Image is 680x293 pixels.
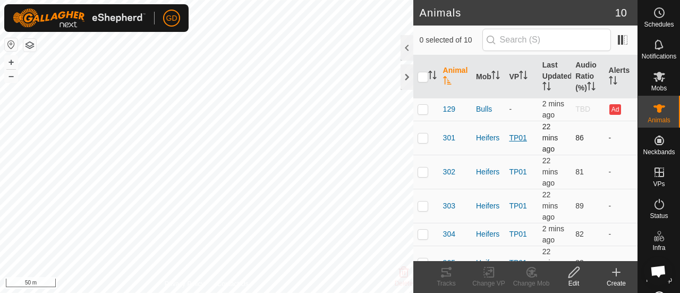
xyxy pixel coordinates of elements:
[443,132,455,144] span: 301
[605,121,637,155] td: -
[587,83,596,92] p-sorticon: Activate to sort
[13,9,146,28] img: Gallagher Logo
[443,229,455,240] span: 304
[609,78,617,86] p-sorticon: Activate to sort
[420,6,615,19] h2: Animals
[476,200,500,212] div: Heifers
[476,104,500,115] div: Bulls
[491,72,500,81] p-sorticon: Activate to sort
[510,279,552,288] div: Change Mob
[472,55,505,98] th: Mob
[644,257,673,286] div: Open chat
[605,155,637,189] td: -
[5,38,18,51] button: Reset Map
[476,132,500,144] div: Heifers
[542,122,558,153] span: 26 Sept 2025, 1:34 pm
[509,133,526,142] a: TP01
[482,29,611,51] input: Search (S)
[467,279,510,288] div: Change VP
[542,83,551,92] p-sorticon: Activate to sort
[653,181,665,187] span: VPs
[5,70,18,82] button: –
[439,55,472,98] th: Animal
[505,55,538,98] th: VP
[23,39,36,52] button: Map Layers
[509,202,526,210] a: TP01
[575,133,584,142] span: 86
[509,168,526,176] a: TP01
[605,55,637,98] th: Alerts
[476,257,500,269] div: Heifers
[644,21,674,28] span: Schedules
[575,105,590,113] span: TBD
[650,213,668,219] span: Status
[165,279,205,289] a: Privacy Policy
[217,279,248,289] a: Contact Us
[552,279,595,288] div: Edit
[425,279,467,288] div: Tracks
[5,56,18,69] button: +
[509,230,526,238] a: TP01
[605,223,637,246] td: -
[519,72,528,81] p-sorticon: Activate to sort
[575,230,584,238] span: 82
[509,105,512,113] app-display-virtual-paddock-transition: -
[643,149,675,155] span: Neckbands
[443,104,455,115] span: 129
[509,258,526,267] a: TP01
[646,277,672,283] span: Heatmap
[605,246,637,280] td: -
[605,189,637,223] td: -
[542,190,558,221] span: 26 Sept 2025, 1:34 pm
[575,168,584,176] span: 81
[542,224,564,244] span: 26 Sept 2025, 1:54 pm
[648,117,670,123] span: Animals
[443,78,452,86] p-sorticon: Activate to sort
[651,85,667,91] span: Mobs
[420,35,482,46] span: 0 selected of 10
[443,200,455,212] span: 303
[652,245,665,251] span: Infra
[166,13,177,24] span: GD
[595,279,637,288] div: Create
[642,53,676,60] span: Notifications
[443,257,455,269] span: 305
[575,258,584,267] span: 83
[542,156,558,187] span: 26 Sept 2025, 1:34 pm
[476,166,500,178] div: Heifers
[615,5,627,21] span: 10
[542,247,558,278] span: 26 Sept 2025, 1:34 pm
[476,229,500,240] div: Heifers
[542,99,564,119] span: 26 Sept 2025, 1:54 pm
[538,55,571,98] th: Last Updated
[575,202,584,210] span: 89
[571,55,604,98] th: Audio Ratio (%)
[443,166,455,178] span: 302
[428,72,437,81] p-sorticon: Activate to sort
[609,104,621,115] button: Ad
